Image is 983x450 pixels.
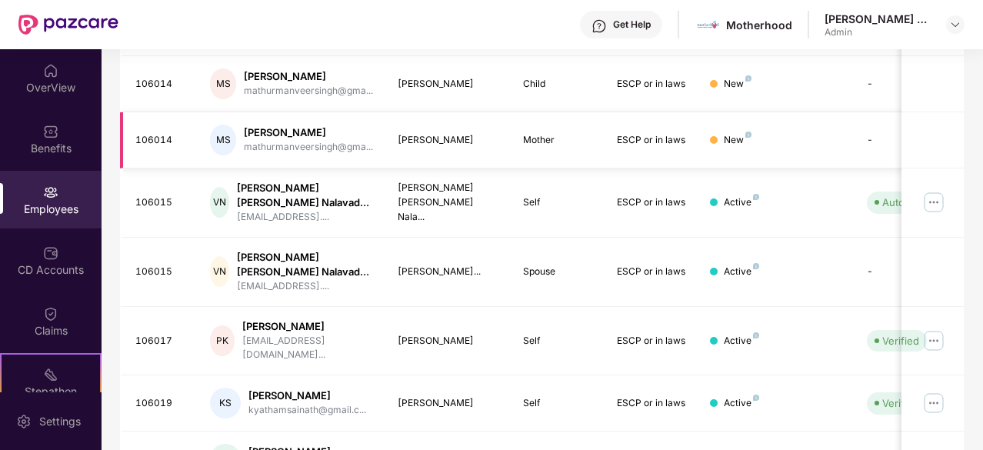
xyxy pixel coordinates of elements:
div: ESCP or in laws [617,195,686,210]
div: 106014 [135,77,186,92]
div: 106014 [135,133,186,148]
img: svg+xml;base64,PHN2ZyB4bWxucz0iaHR0cDovL3d3dy53My5vcmcvMjAwMC9zdmciIHdpZHRoPSI4IiBoZWlnaHQ9IjgiIH... [745,132,751,138]
img: manageButton [921,190,946,215]
div: Self [523,195,592,210]
div: Verified [882,395,919,411]
div: mathurmanveersingh@gma... [244,84,373,98]
div: [EMAIL_ADDRESS][DOMAIN_NAME]... [242,334,373,363]
img: svg+xml;base64,PHN2ZyB4bWxucz0iaHR0cDovL3d3dy53My5vcmcvMjAwMC9zdmciIHdpZHRoPSI4IiBoZWlnaHQ9IjgiIH... [753,395,759,401]
div: Spouse [523,265,592,279]
div: [PERSON_NAME] G C [825,12,932,26]
img: svg+xml;base64,PHN2ZyBpZD0iSG9tZSIgeG1sbnM9Imh0dHA6Ly93d3cudzMub3JnLzIwMDAvc3ZnIiB3aWR0aD0iMjAiIG... [43,63,58,78]
div: MS [210,125,236,155]
div: VN [210,187,229,218]
div: ESCP or in laws [617,334,686,348]
div: mathurmanveersingh@gma... [244,140,373,155]
div: [PERSON_NAME] [398,77,498,92]
div: Verified [882,333,919,348]
div: Admin [825,26,932,38]
td: - [855,56,964,112]
div: Child [523,77,592,92]
img: svg+xml;base64,PHN2ZyBpZD0iRHJvcGRvd24tMzJ4MzIiIHhtbG5zPSJodHRwOi8vd3d3LnczLm9yZy8yMDAwL3N2ZyIgd2... [949,18,961,31]
div: Stepathon [2,384,100,399]
div: Mother [523,133,592,148]
div: Active [724,265,759,279]
img: svg+xml;base64,PHN2ZyBpZD0iQmVuZWZpdHMiIHhtbG5zPSJodHRwOi8vd3d3LnczLm9yZy8yMDAwL3N2ZyIgd2lkdGg9Ij... [43,124,58,139]
img: svg+xml;base64,PHN2ZyB4bWxucz0iaHR0cDovL3d3dy53My5vcmcvMjAwMC9zdmciIHdpZHRoPSI4IiBoZWlnaHQ9IjgiIH... [753,332,759,338]
div: VN [210,256,229,287]
div: Motherhood [726,18,792,32]
div: [PERSON_NAME] [398,396,498,411]
img: svg+xml;base64,PHN2ZyB4bWxucz0iaHR0cDovL3d3dy53My5vcmcvMjAwMC9zdmciIHdpZHRoPSI4IiBoZWlnaHQ9IjgiIH... [753,263,759,269]
div: Active [724,195,759,210]
div: Active [724,396,759,411]
div: 106015 [135,265,186,279]
div: Auto Verified [882,195,944,210]
div: Settings [35,414,85,429]
div: Active [724,334,759,348]
img: svg+xml;base64,PHN2ZyBpZD0iU2V0dGluZy0yMHgyMCIgeG1sbnM9Imh0dHA6Ly93d3cudzMub3JnLzIwMDAvc3ZnIiB3aW... [16,414,32,429]
div: [PERSON_NAME] [242,319,373,334]
img: manageButton [921,328,946,353]
div: [EMAIL_ADDRESS].... [237,279,373,294]
div: [PERSON_NAME] [244,69,373,84]
img: manageButton [921,391,946,415]
img: svg+xml;base64,PHN2ZyBpZD0iQ0RfQWNjb3VudHMiIGRhdGEtbmFtZT0iQ0QgQWNjb3VudHMiIHhtbG5zPSJodHRwOi8vd3... [43,245,58,261]
div: KS [210,388,241,418]
td: - [855,112,964,168]
div: [PERSON_NAME] [244,125,373,140]
img: New Pazcare Logo [18,15,118,35]
img: svg+xml;base64,PHN2ZyBpZD0iRW1wbG95ZWVzIiB4bWxucz0iaHR0cDovL3d3dy53My5vcmcvMjAwMC9zdmciIHdpZHRoPS... [43,185,58,200]
td: - [855,238,964,307]
div: ESCP or in laws [617,77,686,92]
img: motherhood%20_%20logo.png [697,14,719,36]
div: kyathamsainath@gmail.c... [248,403,366,418]
div: Self [523,396,592,411]
div: New [724,133,751,148]
img: svg+xml;base64,PHN2ZyB4bWxucz0iaHR0cDovL3d3dy53My5vcmcvMjAwMC9zdmciIHdpZHRoPSIyMSIgaGVpZ2h0PSIyMC... [43,367,58,382]
img: svg+xml;base64,PHN2ZyB4bWxucz0iaHR0cDovL3d3dy53My5vcmcvMjAwMC9zdmciIHdpZHRoPSI4IiBoZWlnaHQ9IjgiIH... [745,75,751,82]
div: [PERSON_NAME] [248,388,366,403]
div: [PERSON_NAME] [398,133,498,148]
div: [PERSON_NAME] [PERSON_NAME] Nala... [398,181,498,225]
div: ESCP or in laws [617,396,686,411]
div: 106019 [135,396,186,411]
img: svg+xml;base64,PHN2ZyBpZD0iQ2xhaW0iIHhtbG5zPSJodHRwOi8vd3d3LnczLm9yZy8yMDAwL3N2ZyIgd2lkdGg9IjIwIi... [43,306,58,322]
div: ESCP or in laws [617,133,686,148]
div: 106017 [135,334,186,348]
img: svg+xml;base64,PHN2ZyBpZD0iSGVscC0zMngzMiIgeG1sbnM9Imh0dHA6Ly93d3cudzMub3JnLzIwMDAvc3ZnIiB3aWR0aD... [591,18,607,34]
div: PK [210,325,235,356]
div: [PERSON_NAME] [PERSON_NAME] Nalavad... [237,250,373,279]
div: Self [523,334,592,348]
div: [EMAIL_ADDRESS].... [237,210,373,225]
div: New [724,77,751,92]
div: [PERSON_NAME] [PERSON_NAME] Nalavad... [237,181,373,210]
div: MS [210,68,236,99]
div: ESCP or in laws [617,265,686,279]
div: [PERSON_NAME]... [398,265,498,279]
div: Get Help [613,18,651,31]
img: svg+xml;base64,PHN2ZyB4bWxucz0iaHR0cDovL3d3dy53My5vcmcvMjAwMC9zdmciIHdpZHRoPSI4IiBoZWlnaHQ9IjgiIH... [753,194,759,200]
div: [PERSON_NAME] [398,334,498,348]
div: 106015 [135,195,186,210]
